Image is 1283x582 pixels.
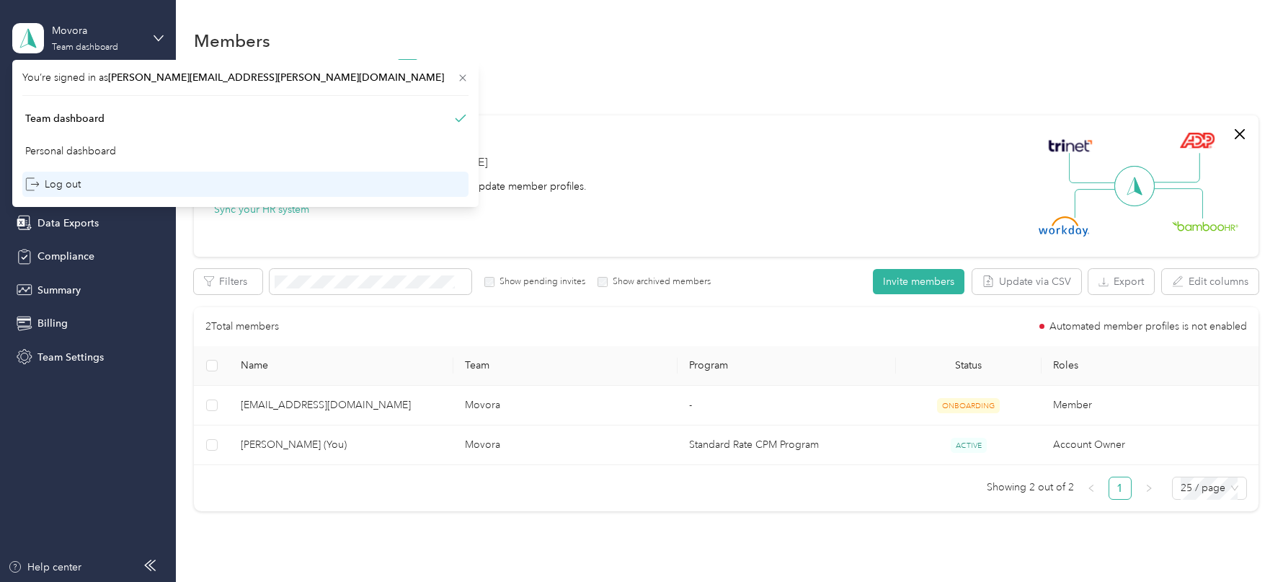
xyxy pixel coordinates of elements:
iframe: Everlance-gr Chat Button Frame [1202,501,1283,582]
button: left [1080,477,1103,500]
td: Standard Rate CPM Program [678,426,896,465]
td: Movora [453,386,678,426]
td: Account Owner [1042,426,1266,465]
img: Line Right Up [1150,153,1200,183]
td: Member [1042,386,1266,426]
button: Update via CSV [972,269,1081,294]
a: 1 [1109,477,1131,499]
button: right [1137,477,1160,500]
li: 1 [1109,477,1132,500]
div: Team dashboard [25,111,105,126]
span: [PERSON_NAME][EMAIL_ADDRESS][PERSON_NAME][DOMAIN_NAME] [108,71,444,84]
h1: Members [194,33,270,48]
span: NEW [398,59,417,69]
div: Team dashboard [52,43,118,52]
span: Team Settings [37,350,104,365]
td: ONBOARDING [896,386,1042,426]
td: success+movora@everlance.com [229,386,453,426]
span: Automated member profiles is not enabled [1049,322,1247,332]
img: Line Right Down [1153,188,1203,219]
span: Showing 2 out of 2 [987,477,1074,498]
span: You’re signed in as [22,70,469,85]
span: ONBOARDING [937,398,1000,413]
button: Sync your HR system [214,202,309,217]
span: Compliance [37,249,94,264]
th: Program [678,346,896,386]
th: Team [453,346,678,386]
span: ACTIVE [951,438,987,453]
span: right [1145,484,1153,493]
div: Page Size [1172,477,1247,500]
li: Next Page [1137,477,1160,500]
div: Personal dashboard [25,144,116,159]
label: Show pending invites [494,275,585,288]
td: Movora [453,426,678,465]
button: Filters [194,269,262,294]
label: Show archived members [608,275,711,288]
img: Workday [1039,216,1089,237]
div: Log out [25,177,81,192]
th: Roles [1042,346,1266,386]
span: Summary [37,283,81,298]
span: [EMAIL_ADDRESS][DOMAIN_NAME] [241,397,442,413]
img: Trinet [1045,136,1096,156]
img: Line Left Up [1069,153,1119,184]
span: Billing [37,316,68,331]
button: Edit columns [1162,269,1258,294]
span: 25 / page [1181,477,1238,499]
div: Movora [52,23,142,38]
button: Invite members [873,269,964,294]
p: 2 Total members [205,319,279,335]
th: Status [896,346,1042,386]
th: Name [229,346,453,386]
button: Help center [8,560,81,575]
span: [PERSON_NAME] (You) [241,437,442,453]
span: Data Exports [37,216,99,231]
td: Maggie Rios (You) [229,426,453,465]
li: Previous Page [1080,477,1103,500]
span: left [1087,484,1096,493]
button: Export [1088,269,1154,294]
img: BambooHR [1172,221,1238,231]
img: ADP [1179,132,1215,149]
td: - [678,386,896,426]
img: Line Left Down [1074,188,1124,218]
span: Name [241,359,442,371]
